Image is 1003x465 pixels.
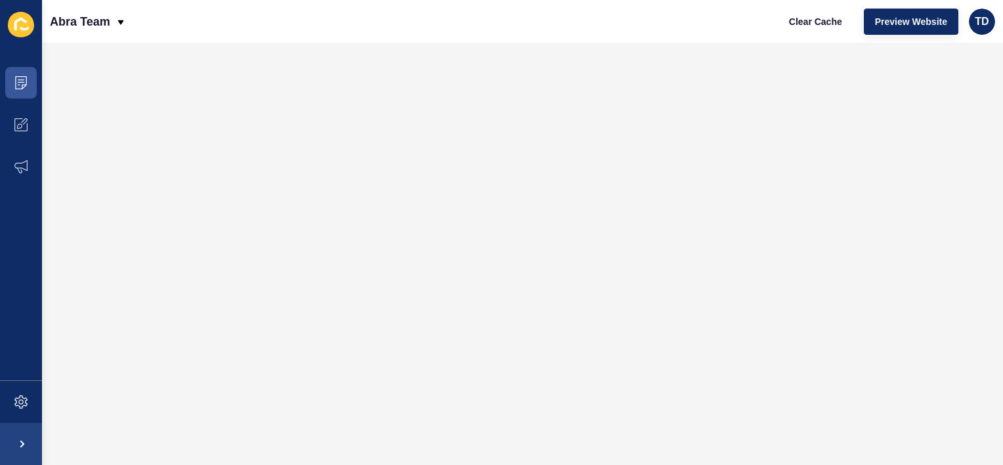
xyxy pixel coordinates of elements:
[778,9,853,35] button: Clear Cache
[875,15,947,28] span: Preview Website
[975,15,989,28] span: TD
[864,9,958,35] button: Preview Website
[789,15,842,28] span: Clear Cache
[50,5,110,38] p: Abra Team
